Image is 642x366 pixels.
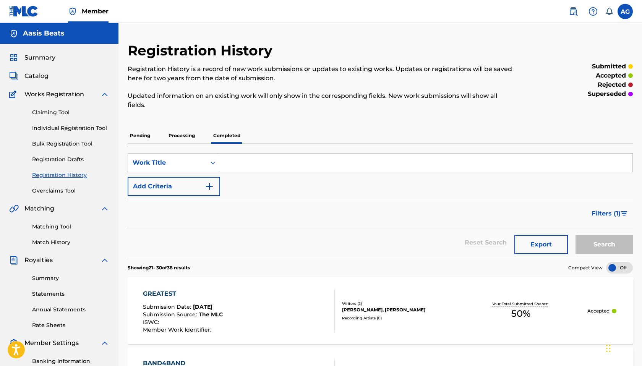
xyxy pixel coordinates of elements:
[68,7,77,16] img: Top Rightsholder
[9,71,18,81] img: Catalog
[100,338,109,348] img: expand
[32,140,109,148] a: Bulk Registration Tool
[9,90,19,99] img: Works Registration
[621,211,627,216] img: filter
[128,42,276,59] h2: Registration History
[342,301,455,306] div: Writers ( 2 )
[128,153,633,258] form: Search Form
[9,256,18,265] img: Royalties
[606,337,611,360] div: Drag
[568,264,603,271] span: Compact View
[100,204,109,213] img: expand
[100,256,109,265] img: expand
[32,155,109,164] a: Registration Drafts
[24,90,84,99] span: Works Registration
[205,182,214,191] img: 9d2ae6d4665cec9f34b9.svg
[342,315,455,321] div: Recording Artists ( 0 )
[587,308,610,314] p: Accepted
[592,209,621,218] span: Filters ( 1 )
[24,53,55,62] span: Summary
[9,53,18,62] img: Summary
[604,329,642,366] iframe: Chat Widget
[9,71,49,81] a: CatalogCatalog
[166,128,197,144] p: Processing
[211,128,243,144] p: Completed
[100,90,109,99] img: expand
[588,7,598,16] img: help
[128,91,517,110] p: Updated information on an existing work will only show in the corresponding fields. New work subm...
[587,204,633,223] button: Filters (1)
[514,235,568,254] button: Export
[128,177,220,196] button: Add Criteria
[24,71,49,81] span: Catalog
[9,338,18,348] img: Member Settings
[9,53,55,62] a: SummarySummary
[32,306,109,314] a: Annual Statements
[32,290,109,298] a: Statements
[82,7,109,16] span: Member
[199,311,223,318] span: The MLC
[32,321,109,329] a: Rate Sheets
[143,326,213,333] span: Member Work Identifier :
[9,6,39,17] img: MLC Logo
[32,109,109,117] a: Claiming Tool
[24,204,54,213] span: Matching
[24,256,53,265] span: Royalties
[128,128,152,144] p: Pending
[32,223,109,231] a: Matching Tool
[569,7,578,16] img: search
[193,303,212,310] span: [DATE]
[143,319,161,326] span: ISWC :
[588,89,626,99] p: superseded
[605,8,613,15] div: Notifications
[143,303,193,310] span: Submission Date :
[9,204,19,213] img: Matching
[32,124,109,132] a: Individual Registration Tool
[128,264,190,271] p: Showing 21 - 30 of 38 results
[128,65,517,83] p: Registration History is a record of new work submissions or updates to existing works. Updates or...
[32,171,109,179] a: Registration History
[32,187,109,195] a: Overclaims Tool
[9,29,18,38] img: Accounts
[32,238,109,246] a: Match History
[492,301,550,307] p: Your Total Submitted Shares:
[143,311,199,318] span: Submission Source :
[133,158,201,167] div: Work Title
[566,4,581,19] a: Public Search
[23,29,65,38] h5: Aasis Beats
[618,4,633,19] div: User Menu
[342,306,455,313] div: [PERSON_NAME], [PERSON_NAME]
[143,289,223,298] div: GREATEST
[596,71,626,80] p: accepted
[32,357,109,365] a: Banking Information
[32,274,109,282] a: Summary
[598,80,626,89] p: rejected
[511,307,530,321] span: 50 %
[592,62,626,71] p: submitted
[585,4,601,19] div: Help
[24,338,79,348] span: Member Settings
[128,277,633,344] a: GREATESTSubmission Date:[DATE]Submission Source:The MLCISWC:Member Work Identifier:Writers (2)[PE...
